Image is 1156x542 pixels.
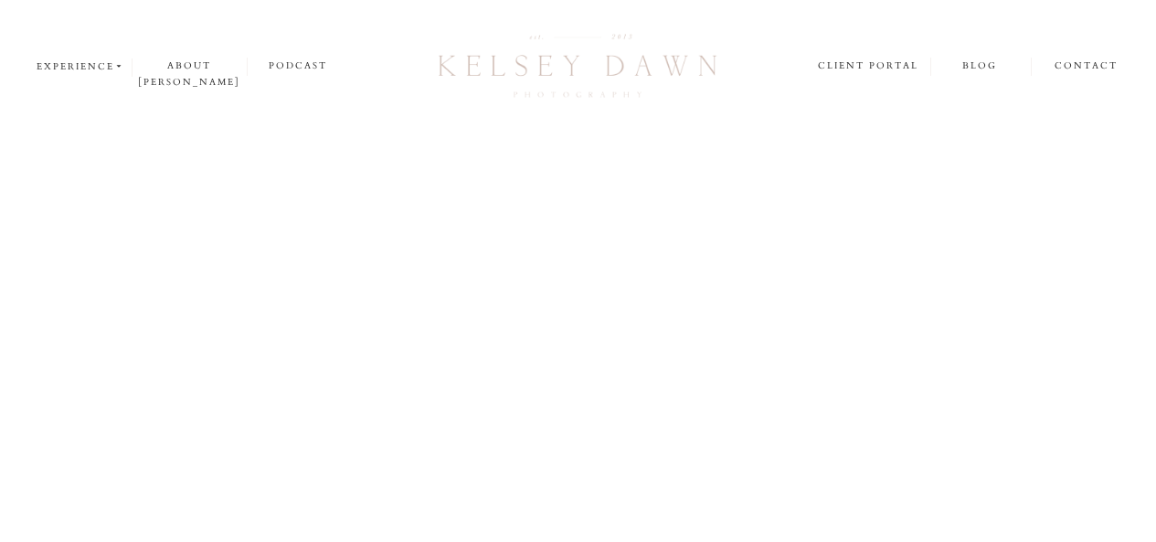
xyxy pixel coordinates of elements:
a: blog [930,58,1030,75]
a: podcast [248,58,348,75]
a: experience [37,58,125,75]
a: about [PERSON_NAME] [133,58,247,75]
a: contact [1055,58,1119,76]
a: client portal [818,58,921,77]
